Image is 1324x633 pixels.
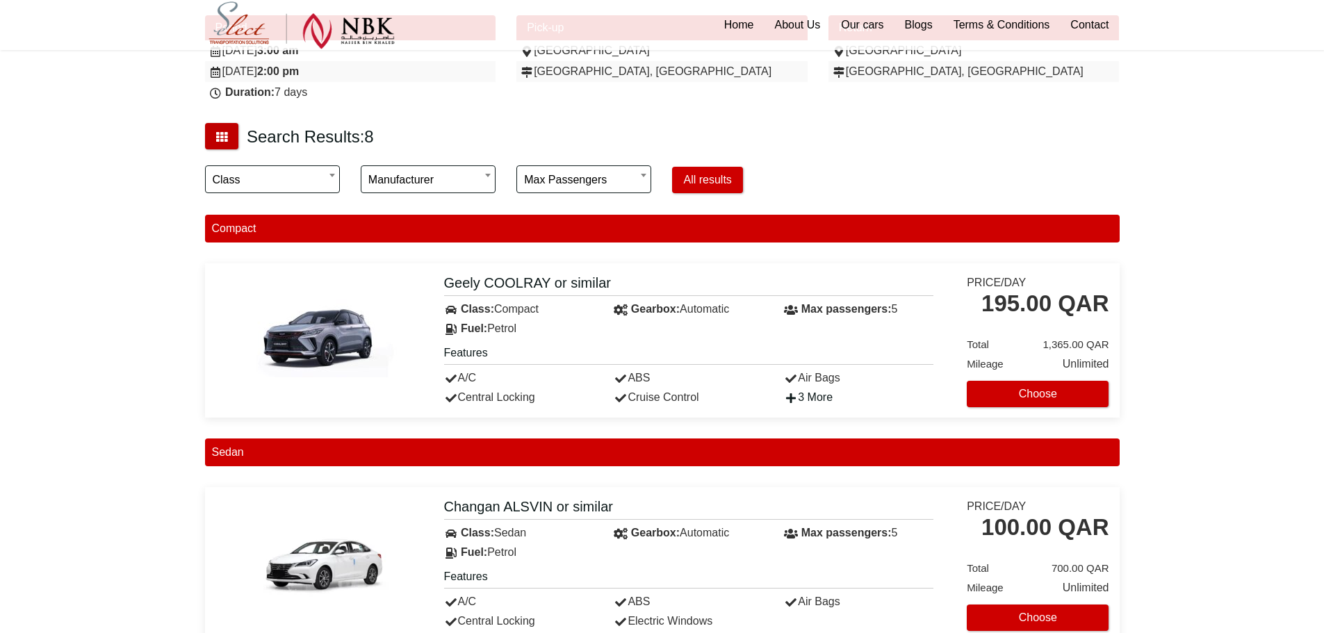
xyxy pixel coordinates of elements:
div: 7 days [209,85,493,99]
div: 5 [774,299,944,319]
div: [DATE] [209,44,493,58]
div: Petrol [434,319,604,338]
img: Changan ALSVIN or similar [236,512,402,616]
strong: Class: [461,303,494,315]
div: Cruise Control [603,388,774,407]
h3: Search Results: [247,126,374,147]
div: Sedan [434,523,604,543]
div: [GEOGRAPHIC_DATA] [832,44,1116,58]
div: Central Locking [434,611,604,631]
span: Max passengers [516,165,651,193]
div: 195.00 QAR [981,290,1109,318]
div: Electric Windows [603,611,774,631]
button: Choose [967,381,1109,407]
h5: Features [444,569,934,589]
strong: Max passengers: [801,303,892,315]
span: 8 [364,127,373,146]
div: Compact [205,215,1120,242]
span: Unlimited [1063,354,1109,374]
div: Sedan [205,438,1120,466]
span: 700.00 QAR [1052,559,1109,578]
span: Mileage [967,358,1004,370]
strong: Class: [461,527,494,539]
span: Unlimited [1063,578,1109,598]
h5: Features [444,345,934,365]
button: All results [672,167,742,193]
div: 100.00 QAR [981,513,1109,541]
span: Max passengers [524,166,644,194]
img: Geely COOLRAY or similar [236,288,402,393]
div: Automatic [603,299,774,319]
strong: 3:00 am [257,44,299,56]
span: Class [205,165,340,193]
div: [GEOGRAPHIC_DATA] [520,44,804,58]
div: A/C [434,592,604,611]
strong: Gearbox: [631,303,680,315]
strong: Gearbox: [631,527,680,539]
div: Petrol [434,543,604,562]
div: Air Bags [774,368,944,388]
div: ABS [603,368,774,388]
div: [GEOGRAPHIC_DATA], [GEOGRAPHIC_DATA] [832,65,1116,79]
span: Total [967,338,989,350]
div: [DATE] [209,65,493,79]
span: Mileage [967,582,1004,593]
strong: Max passengers: [801,527,892,539]
div: Automatic [603,523,774,543]
span: 1,365.00 QAR [1043,335,1109,354]
a: Changan ALSVIN or similar [444,498,934,520]
div: ABS [603,592,774,611]
strong: Fuel: [461,322,487,334]
div: Central Locking [434,388,604,407]
span: Manufacturer [361,165,496,193]
button: Choose [967,605,1109,631]
strong: Fuel: [461,546,487,558]
img: Select Rent a Car [209,1,395,49]
strong: 2:00 pm [257,65,299,77]
div: [GEOGRAPHIC_DATA], [GEOGRAPHIC_DATA] [520,65,804,79]
span: Total [967,562,989,574]
span: Manufacturer [368,166,488,194]
div: Air Bags [774,592,944,611]
div: Price/day [967,500,1026,513]
strong: Duration: [225,86,275,98]
div: Compact [434,299,604,319]
span: Class [213,166,332,194]
div: A/C [434,368,604,388]
div: 5 [774,523,944,543]
a: 3 More [784,391,833,403]
a: Geely COOLRAY or similar [444,274,934,296]
div: Price/day [967,276,1026,290]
